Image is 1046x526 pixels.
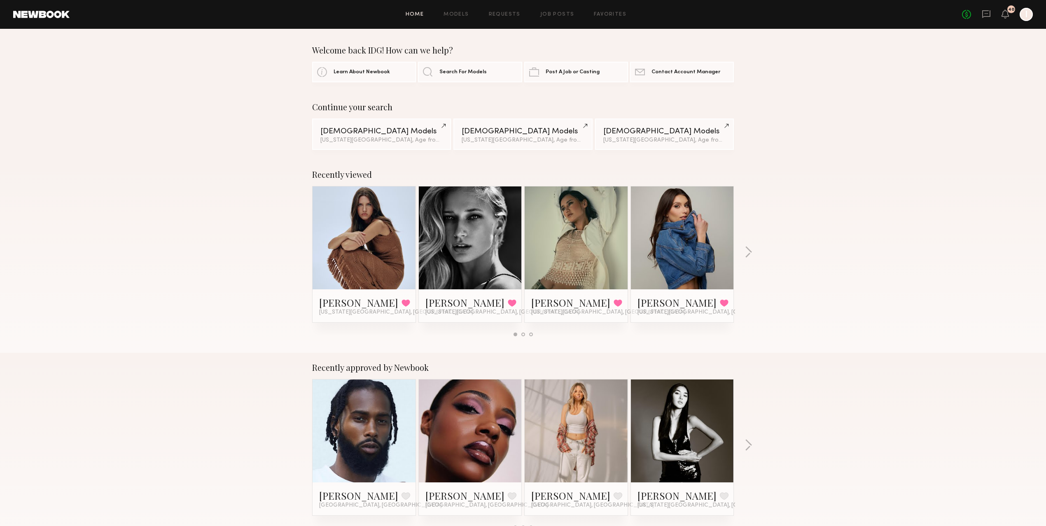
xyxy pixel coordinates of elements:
span: Search For Models [439,70,487,75]
a: [PERSON_NAME] [637,296,717,309]
a: Search For Models [418,62,522,82]
div: [US_STATE][GEOGRAPHIC_DATA], Age from [DEMOGRAPHIC_DATA]. [320,137,443,143]
a: Post A Job or Casting [524,62,628,82]
a: I [1020,8,1033,21]
span: [US_STATE][GEOGRAPHIC_DATA], [GEOGRAPHIC_DATA] [637,309,792,316]
a: [PERSON_NAME] [319,296,398,309]
a: [PERSON_NAME] [531,296,610,309]
span: [GEOGRAPHIC_DATA], [GEOGRAPHIC_DATA] [425,502,548,509]
a: [DEMOGRAPHIC_DATA] Models[US_STATE][GEOGRAPHIC_DATA], Age from [DEMOGRAPHIC_DATA]. [453,119,592,150]
div: [US_STATE][GEOGRAPHIC_DATA], Age from [DEMOGRAPHIC_DATA]. [462,137,584,143]
div: Recently viewed [312,170,734,179]
span: Contact Account Manager [651,70,720,75]
a: Learn About Newbook [312,62,416,82]
a: [PERSON_NAME] [531,489,610,502]
div: [DEMOGRAPHIC_DATA] Models [603,128,726,135]
a: Home [406,12,424,17]
a: Favorites [594,12,626,17]
span: [US_STATE][GEOGRAPHIC_DATA], [GEOGRAPHIC_DATA] [637,502,792,509]
a: Job Posts [540,12,574,17]
a: [PERSON_NAME] [319,489,398,502]
span: [US_STATE][GEOGRAPHIC_DATA], [GEOGRAPHIC_DATA] [319,309,473,316]
a: [PERSON_NAME] [425,296,504,309]
a: [DEMOGRAPHIC_DATA] Models[US_STATE][GEOGRAPHIC_DATA], Age from [DEMOGRAPHIC_DATA]. [595,119,734,150]
span: Post A Job or Casting [546,70,600,75]
span: [GEOGRAPHIC_DATA], [GEOGRAPHIC_DATA] [531,502,654,509]
div: Recently approved by Newbook [312,363,734,372]
div: [US_STATE][GEOGRAPHIC_DATA], Age from [DEMOGRAPHIC_DATA]. [603,137,726,143]
span: [US_STATE][GEOGRAPHIC_DATA], [GEOGRAPHIC_DATA] [425,309,579,316]
div: [DEMOGRAPHIC_DATA] Models [462,128,584,135]
a: Requests [489,12,521,17]
div: Continue your search [312,102,734,112]
span: Learn About Newbook [334,70,390,75]
a: Models [444,12,469,17]
a: Contact Account Manager [630,62,734,82]
div: [DEMOGRAPHIC_DATA] Models [320,128,443,135]
div: Welcome back IDG! How can we help? [312,45,734,55]
div: 40 [1008,7,1014,12]
a: [DEMOGRAPHIC_DATA] Models[US_STATE][GEOGRAPHIC_DATA], Age from [DEMOGRAPHIC_DATA]. [312,119,451,150]
a: [PERSON_NAME] [637,489,717,502]
a: [PERSON_NAME] [425,489,504,502]
span: [US_STATE][GEOGRAPHIC_DATA], [GEOGRAPHIC_DATA] [531,309,685,316]
span: [GEOGRAPHIC_DATA], [GEOGRAPHIC_DATA] [319,502,442,509]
